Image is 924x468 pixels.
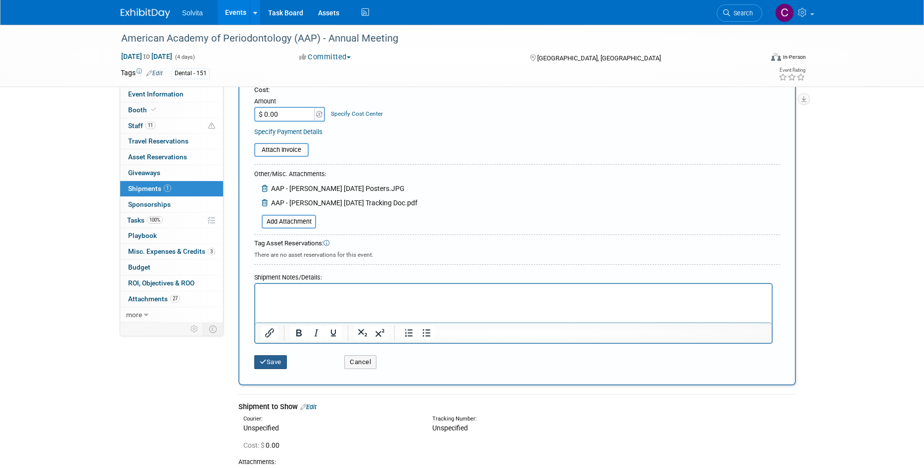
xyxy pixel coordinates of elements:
span: Search [730,9,753,17]
span: Giveaways [128,169,160,177]
button: Subscript [354,326,371,340]
span: [GEOGRAPHIC_DATA], [GEOGRAPHIC_DATA] [537,54,661,62]
button: Insert/edit link [261,326,278,340]
button: Bold [290,326,307,340]
span: Budget [128,263,150,271]
span: AAP - [PERSON_NAME] [DATE] Posters.JPG [271,185,405,192]
div: Attachments: [238,458,796,467]
span: Staff [128,122,155,130]
a: Giveaways [120,165,223,181]
span: 0.00 [243,441,283,449]
span: 1 [164,185,171,192]
div: Shipment Notes/Details: [254,269,773,283]
span: Potential Scheduling Conflict -- at least one attendee is tagged in another overlapping event. [208,122,215,131]
img: Format-Inperson.png [771,53,781,61]
a: Asset Reservations [120,149,223,165]
button: Bullet list [418,326,435,340]
a: Attachments27 [120,291,223,307]
a: Booth [120,102,223,118]
div: Cost: [254,86,780,95]
span: 11 [145,122,155,129]
div: Tracking Number: [432,415,654,423]
a: Playbook [120,228,223,243]
a: Event Information [120,87,223,102]
span: ROI, Objectives & ROO [128,279,194,287]
i: Booth reservation complete [151,107,156,112]
span: 3 [208,248,215,255]
a: Budget [120,260,223,275]
div: Courier: [243,415,417,423]
div: Event Format [704,51,806,66]
div: There are no asset reservations for this event. [254,248,780,259]
button: Committed [296,52,355,62]
a: Specify Cost Center [331,110,383,117]
a: Staff11 [120,118,223,134]
a: Sponsorships [120,197,223,212]
span: more [126,311,142,319]
span: Event Information [128,90,184,98]
span: Solvita [182,9,203,17]
span: Sponsorships [128,200,171,208]
span: Misc. Expenses & Credits [128,247,215,255]
a: Shipments1 [120,181,223,196]
div: Dental - 151 [172,68,210,79]
td: Toggle Event Tabs [203,323,224,335]
span: Shipments [128,185,171,192]
button: Cancel [344,355,376,369]
a: Tasks100% [120,213,223,228]
span: Cost: $ [243,441,266,449]
iframe: Rich Text Area [255,284,772,323]
button: Italic [308,326,324,340]
span: Travel Reservations [128,137,188,145]
img: Cindy Miller [775,3,794,22]
a: more [120,307,223,323]
a: Search [717,4,762,22]
a: Misc. Expenses & Credits3 [120,244,223,259]
button: Save [254,355,287,369]
div: Event Rating [779,68,805,73]
span: Attachments [128,295,180,303]
span: [DATE] [DATE] [121,52,173,61]
div: Unspecified [243,423,417,433]
div: Amount [254,97,326,107]
td: Tags [121,68,163,79]
span: to [142,52,151,60]
div: American Academy of Periodontology (AAP) - Annual Meeting [118,30,747,47]
span: 100% [147,216,163,224]
span: Unspecified [432,424,468,432]
span: (4 days) [174,54,195,60]
td: Personalize Event Tab Strip [186,323,203,335]
a: Specify Payment Details [254,128,323,136]
button: Numbered list [401,326,417,340]
span: Playbook [128,232,157,239]
div: Shipment to Show [238,402,796,412]
span: AAP - [PERSON_NAME] [DATE] Tracking Doc.pdf [271,199,417,207]
div: In-Person [783,53,806,61]
span: Tasks [127,216,163,224]
a: Edit [300,403,317,411]
div: Tag Asset Reservations: [254,239,780,248]
img: ExhibitDay [121,8,170,18]
button: Superscript [371,326,388,340]
a: ROI, Objectives & ROO [120,276,223,291]
span: Asset Reservations [128,153,187,161]
div: Other/Misc. Attachments: [254,170,417,181]
a: Travel Reservations [120,134,223,149]
span: 27 [170,295,180,302]
button: Underline [325,326,342,340]
span: Booth [128,106,158,114]
a: Edit [146,70,163,77]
